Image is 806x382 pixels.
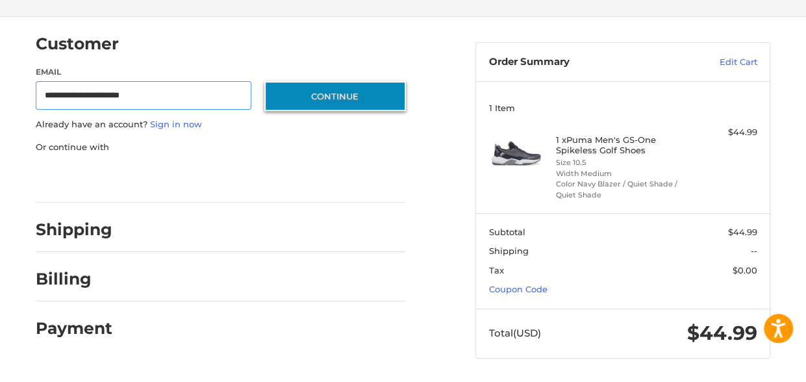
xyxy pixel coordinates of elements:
[556,134,687,156] h4: 1 x Puma Men's GS-One Spikeless Golf Shoes
[489,246,529,256] span: Shipping
[142,166,239,190] iframe: PayPal-paylater
[36,34,119,54] h2: Customer
[751,246,757,256] span: --
[36,220,112,240] h2: Shipping
[489,56,672,69] h3: Order Summary
[556,168,687,179] li: Width Medium
[489,265,504,275] span: Tax
[36,269,112,289] h2: Billing
[252,166,349,190] iframe: PayPal-venmo
[489,103,757,113] h3: 1 Item
[733,265,757,275] span: $0.00
[264,81,406,111] button: Continue
[556,157,687,168] li: Size 10.5
[32,166,129,190] iframe: PayPal-paypal
[36,118,405,131] p: Already have an account?
[687,321,757,345] span: $44.99
[36,66,251,78] label: Email
[36,141,405,154] p: Or continue with
[690,126,757,139] div: $44.99
[489,284,548,294] a: Coupon Code
[150,119,202,129] a: Sign in now
[489,227,525,237] span: Subtotal
[728,227,757,237] span: $44.99
[672,56,757,69] a: Edit Cart
[556,179,687,200] li: Color Navy Blazer / Quiet Shade / Quiet Shade
[36,318,112,338] h2: Payment
[489,327,541,339] span: Total (USD)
